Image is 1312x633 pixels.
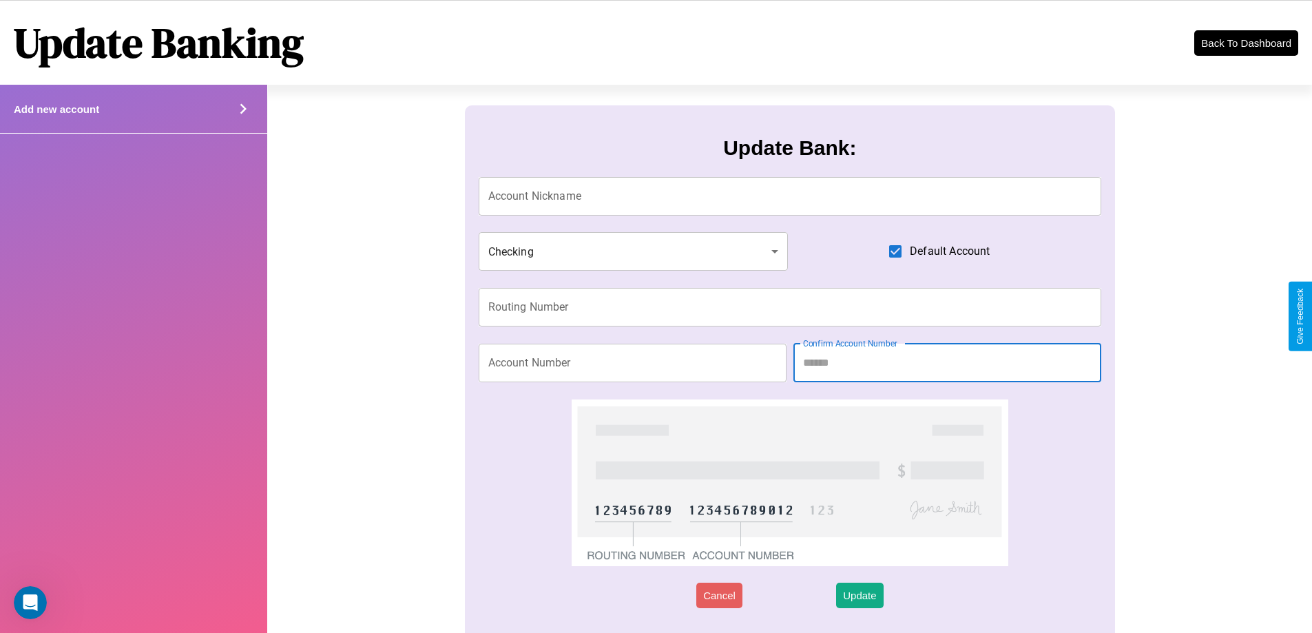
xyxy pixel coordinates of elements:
[14,103,99,115] h4: Add new account
[836,583,883,608] button: Update
[14,14,304,71] h1: Update Banking
[14,586,47,619] iframe: Intercom live chat
[479,232,789,271] div: Checking
[1194,30,1298,56] button: Back To Dashboard
[803,338,897,349] label: Confirm Account Number
[1295,289,1305,344] div: Give Feedback
[723,136,856,160] h3: Update Bank:
[910,243,990,260] span: Default Account
[572,399,1008,566] img: check
[696,583,742,608] button: Cancel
